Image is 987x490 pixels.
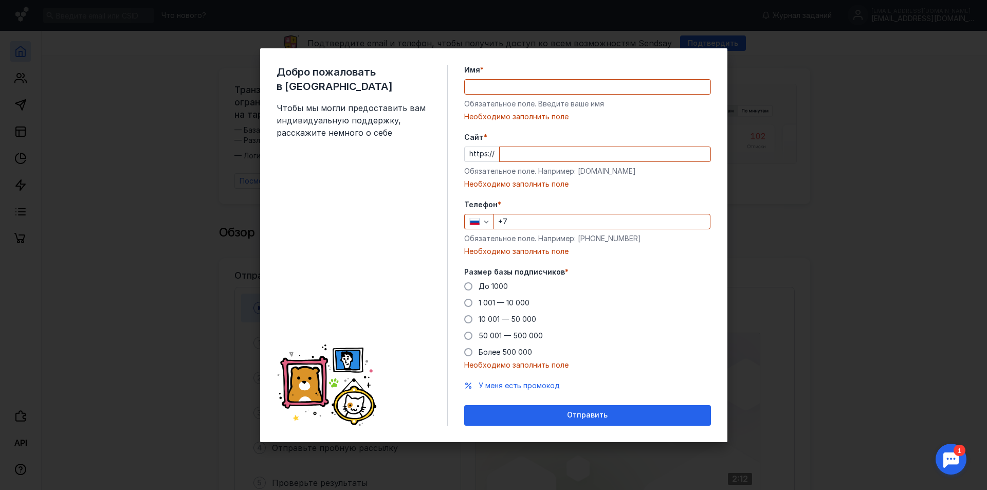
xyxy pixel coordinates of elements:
[23,6,35,17] div: 1
[464,246,711,257] div: Необходимо заполнить поле
[277,102,431,139] span: Чтобы мы могли предоставить вам индивидуальную поддержку, расскажите немного о себе
[479,298,529,307] span: 1 001 — 10 000
[277,65,431,94] span: Добро пожаловать в [GEOGRAPHIC_DATA]
[464,179,711,189] div: Необходимо заполнить поле
[479,282,508,291] span: До 1000
[464,99,711,109] div: Обязательное поле. Введите ваше имя
[479,315,536,323] span: 10 001 — 50 000
[464,199,498,210] span: Телефон
[464,65,480,75] span: Имя
[479,348,532,356] span: Более 500 000
[464,360,711,370] div: Необходимо заполнить поле
[464,405,711,426] button: Отправить
[464,132,484,142] span: Cайт
[464,166,711,176] div: Обязательное поле. Например: [DOMAIN_NAME]
[479,381,560,390] span: У меня есть промокод
[567,411,608,420] span: Отправить
[464,233,711,244] div: Обязательное поле. Например: [PHONE_NUMBER]
[479,331,543,340] span: 50 001 — 500 000
[479,380,560,391] button: У меня есть промокод
[464,267,565,277] span: Размер базы подписчиков
[464,112,711,122] div: Необходимо заполнить поле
